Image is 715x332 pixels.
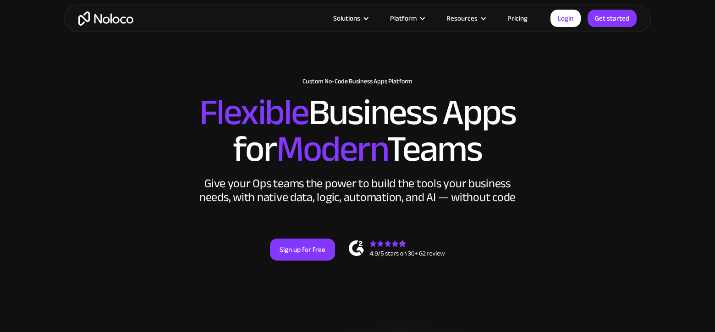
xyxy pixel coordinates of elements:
[197,177,518,204] div: Give your Ops teams the power to build the tools your business needs, with native data, logic, au...
[550,10,581,27] a: Login
[588,10,637,27] a: Get started
[390,12,417,24] div: Platform
[446,12,478,24] div: Resources
[199,78,308,147] span: Flexible
[379,12,435,24] div: Platform
[496,12,539,24] a: Pricing
[333,12,360,24] div: Solutions
[435,12,496,24] div: Resources
[270,239,335,261] a: Sign up for free
[322,12,379,24] div: Solutions
[276,115,387,183] span: Modern
[73,94,642,168] h2: Business Apps for Teams
[73,78,642,85] h1: Custom No-Code Business Apps Platform
[78,11,133,26] a: home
